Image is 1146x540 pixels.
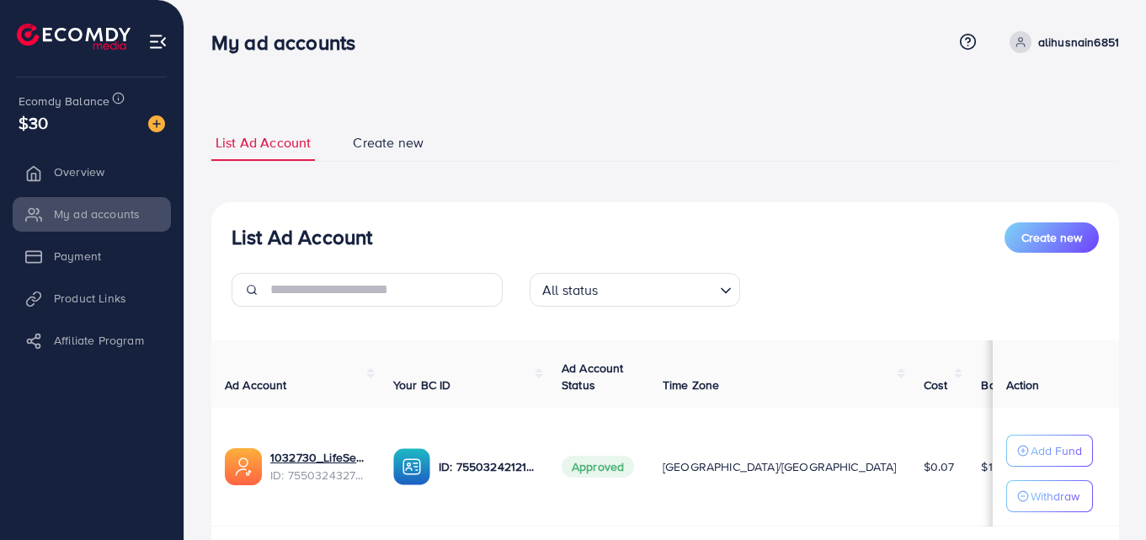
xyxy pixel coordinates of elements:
p: Withdraw [1031,486,1079,506]
span: Ecomdy Balance [19,93,109,110]
img: ic-ba-acc.ded83a64.svg [393,448,430,485]
span: ID: 7550324327837892624 [270,467,366,484]
p: Add Fund [1031,441,1082,461]
span: Approved [562,456,634,478]
button: Create new [1005,222,1099,253]
p: alihusnain6851 [1038,32,1119,52]
p: ID: 7550324212188069889 [439,457,535,477]
span: $0.07 [924,458,955,475]
button: Withdraw [1006,480,1093,512]
span: $30 [19,110,48,135]
span: Ad Account Status [562,360,624,393]
div: <span class='underline'>1032730_LifeSence_1757946911352</span></br>7550324327837892624 [270,449,366,484]
button: Add Fund [1006,435,1093,467]
a: 1032730_LifeSence_1757946911352 [270,449,366,466]
span: [GEOGRAPHIC_DATA]/[GEOGRAPHIC_DATA] [663,458,897,475]
img: menu [148,32,168,51]
img: logo [17,24,131,50]
span: Cost [924,377,948,393]
img: ic-ads-acc.e4c84228.svg [225,448,262,485]
span: List Ad Account [216,133,311,152]
div: Search for option [530,273,740,307]
h3: List Ad Account [232,225,372,249]
span: Your BC ID [393,377,451,393]
span: Action [1006,377,1040,393]
span: Create new [1021,229,1082,246]
input: Search for option [604,275,713,302]
img: image [148,115,165,132]
span: Ad Account [225,377,287,393]
span: All status [539,278,602,302]
a: alihusnain6851 [1003,31,1119,53]
span: Time Zone [663,377,719,393]
h3: My ad accounts [211,30,369,55]
span: Create new [353,133,424,152]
